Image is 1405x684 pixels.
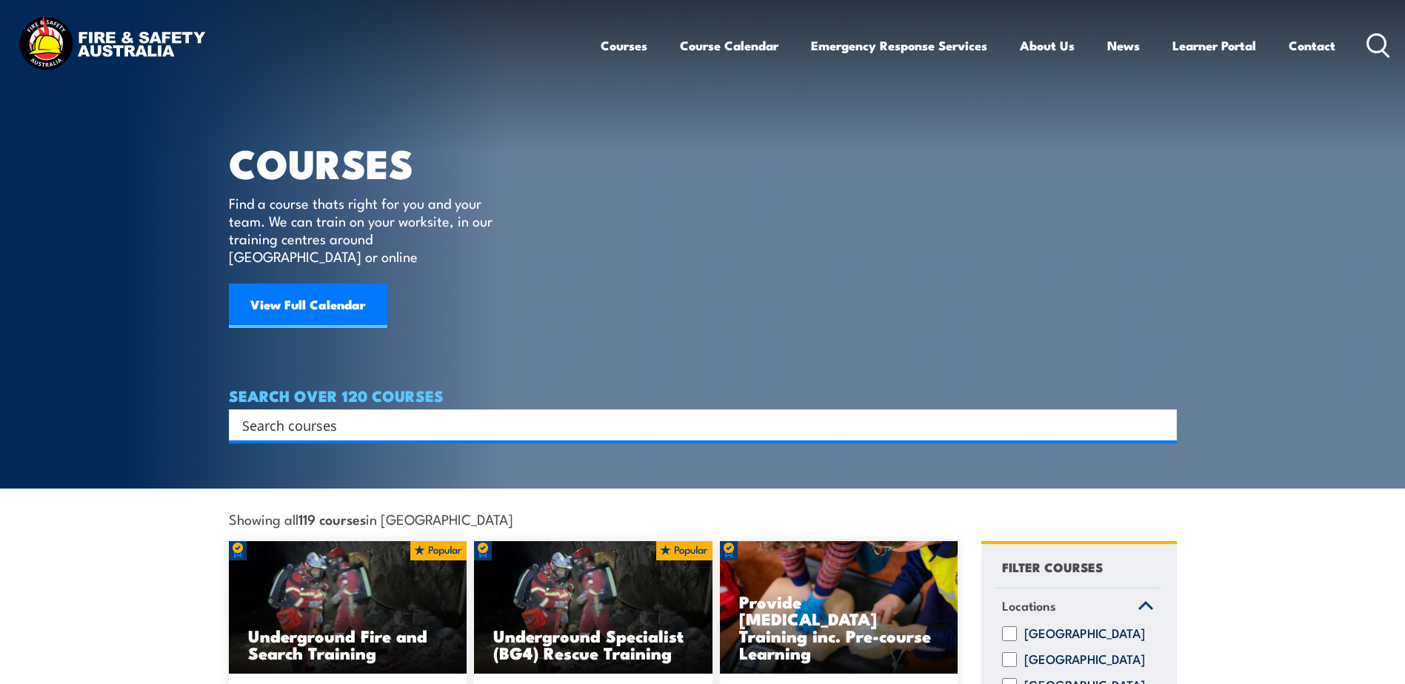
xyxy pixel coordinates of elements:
label: [GEOGRAPHIC_DATA] [1024,626,1145,641]
h3: Underground Specialist (BG4) Rescue Training [493,627,693,661]
a: News [1107,26,1140,65]
a: Courses [601,26,647,65]
a: Learner Portal [1172,26,1256,65]
a: Underground Fire and Search Training [229,541,467,674]
img: Underground mine rescue [229,541,467,674]
a: About Us [1020,26,1075,65]
form: Search form [245,415,1147,435]
a: Emergency Response Services [811,26,987,65]
a: View Full Calendar [229,284,387,328]
a: Course Calendar [680,26,778,65]
h4: SEARCH OVER 120 COURSES [229,387,1177,403]
img: Low Voltage Rescue and Provide CPR [720,541,958,674]
strong: 119 courses [298,509,366,529]
a: Provide [MEDICAL_DATA] Training inc. Pre-course Learning [720,541,958,674]
h3: Underground Fire and Search Training [248,627,448,661]
a: Contact [1289,26,1335,65]
span: Locations [1002,596,1056,616]
button: Search magnifier button [1151,415,1172,435]
span: Showing all in [GEOGRAPHIC_DATA] [229,511,513,526]
img: Underground mine rescue [474,541,712,674]
p: Find a course thats right for you and your team. We can train on your worksite, in our training c... [229,194,499,265]
h1: COURSES [229,145,514,180]
input: Search input [242,414,1144,436]
h4: FILTER COURSES [1002,557,1103,577]
label: [GEOGRAPHIC_DATA] [1024,652,1145,667]
a: Underground Specialist (BG4) Rescue Training [474,541,712,674]
a: Locations [995,589,1161,627]
h3: Provide [MEDICAL_DATA] Training inc. Pre-course Learning [739,593,939,661]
